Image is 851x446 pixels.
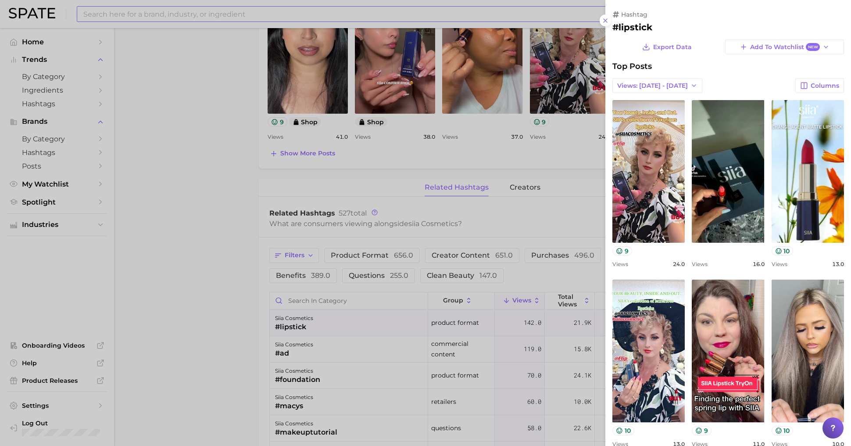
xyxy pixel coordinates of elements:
[795,78,844,93] button: Columns
[612,22,844,32] h2: #lipstick
[612,261,628,267] span: Views
[811,82,839,90] span: Columns
[653,43,692,51] span: Export Data
[725,40,844,54] button: Add to WatchlistNew
[692,261,708,267] span: Views
[617,82,688,90] span: Views: [DATE] - [DATE]
[772,246,794,255] button: 10
[673,261,685,267] span: 24.0
[772,426,794,435] button: 10
[772,261,787,267] span: Views
[753,261,765,267] span: 16.0
[612,61,652,71] span: Top Posts
[621,11,647,18] span: hashtag
[832,261,844,267] span: 13.0
[612,426,634,435] button: 10
[806,43,820,51] span: New
[612,246,632,255] button: 9
[640,40,694,54] button: Export Data
[750,43,820,51] span: Add to Watchlist
[692,426,712,435] button: 9
[612,78,702,93] button: Views: [DATE] - [DATE]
